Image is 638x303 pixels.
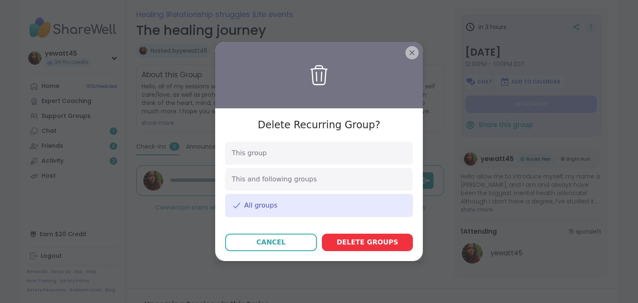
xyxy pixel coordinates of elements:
[244,201,277,210] span: All groups
[225,234,317,251] button: Cancel
[258,118,380,132] h3: Delete Recurring Group?
[232,175,317,184] span: This and following groups
[256,237,285,247] div: Cancel
[232,149,267,158] span: This group
[337,237,398,247] span: Delete group s
[322,234,413,251] button: Delete groups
